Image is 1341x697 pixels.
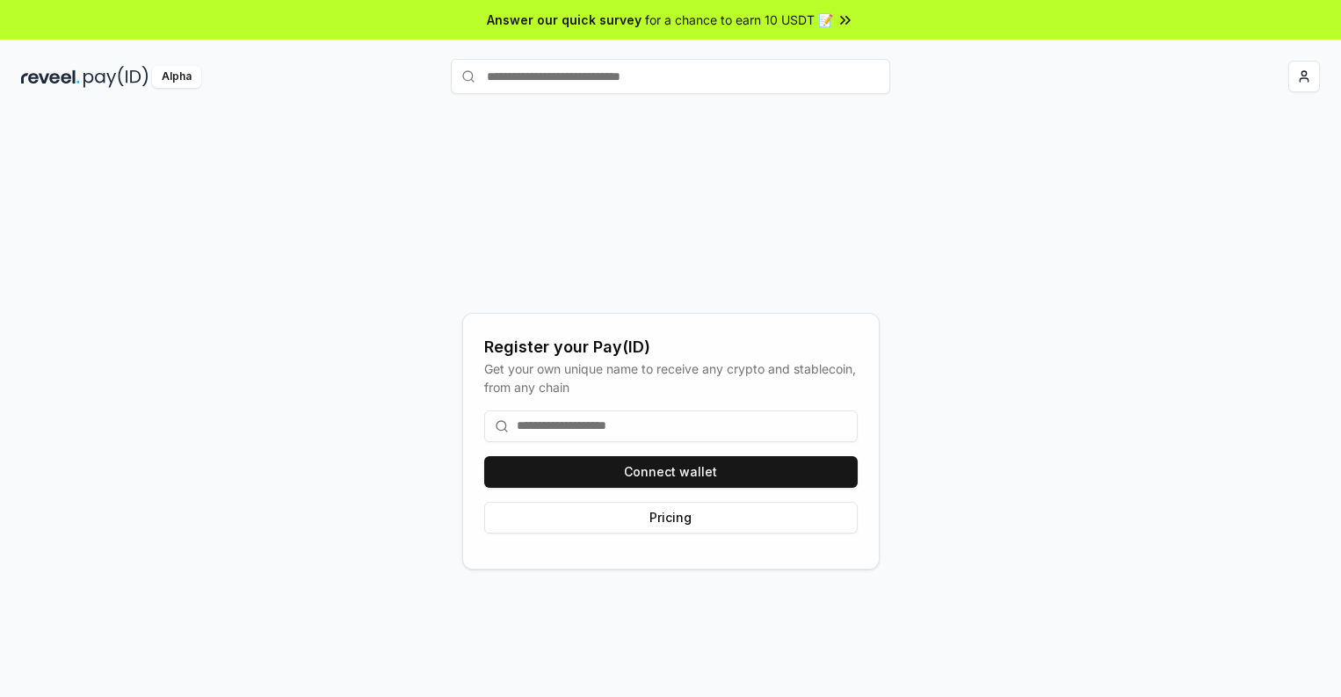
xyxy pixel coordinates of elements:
div: Register your Pay(ID) [484,335,858,359]
span: Answer our quick survey [487,11,642,29]
span: for a chance to earn 10 USDT 📝 [645,11,833,29]
div: Get your own unique name to receive any crypto and stablecoin, from any chain [484,359,858,396]
button: Pricing [484,502,858,534]
img: pay_id [83,66,149,88]
button: Connect wallet [484,456,858,488]
div: Alpha [152,66,201,88]
img: reveel_dark [21,66,80,88]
